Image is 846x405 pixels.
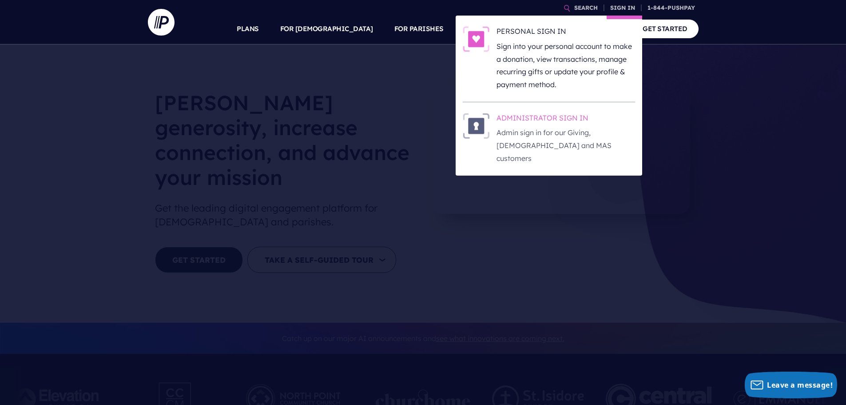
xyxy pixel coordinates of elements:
h6: PERSONAL SIGN IN [496,26,635,40]
a: ADMINISTRATOR SIGN IN - Illustration ADMINISTRATOR SIGN IN Admin sign in for our Giving, [DEMOGRA... [463,113,635,165]
a: PLANS [237,13,259,44]
a: GET STARTED [632,20,699,38]
img: PERSONAL SIGN IN - Illustration [463,26,489,52]
button: Leave a message! [745,372,837,398]
img: ADMINISTRATOR SIGN IN - Illustration [463,113,489,139]
a: SOLUTIONS [465,13,504,44]
a: COMPANY [578,13,611,44]
span: Leave a message! [767,380,833,390]
h6: ADMINISTRATOR SIGN IN [496,113,635,126]
a: FOR PARISHES [394,13,444,44]
p: Sign into your personal account to make a donation, view transactions, manage recurring gifts or ... [496,40,635,91]
a: FOR [DEMOGRAPHIC_DATA] [280,13,373,44]
a: EXPLORE [525,13,556,44]
a: PERSONAL SIGN IN - Illustration PERSONAL SIGN IN Sign into your personal account to make a donati... [463,26,635,91]
p: Admin sign in for our Giving, [DEMOGRAPHIC_DATA] and MAS customers [496,126,635,164]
